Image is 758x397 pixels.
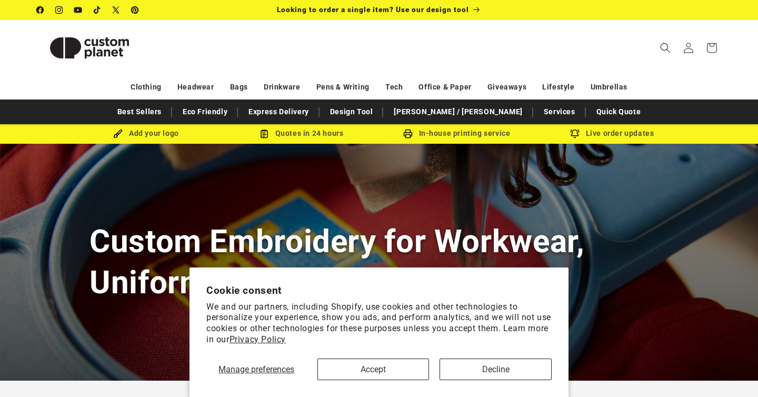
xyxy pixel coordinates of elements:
a: Quick Quote [591,103,646,121]
img: Custom Planet [37,24,142,72]
a: Clothing [131,78,162,96]
a: Privacy Policy [230,334,286,344]
a: Express Delivery [243,103,314,121]
a: Bags [230,78,248,96]
img: Order updates [570,129,580,138]
p: We and our partners, including Shopify, use cookies and other technologies to personalize your ex... [206,302,552,345]
img: Order Updates Icon [260,129,269,138]
div: Quotes in 24 hours [224,127,379,140]
div: In-house printing service [379,127,534,140]
a: Headwear [177,78,214,96]
img: In-house printing [403,129,413,138]
a: Drinkware [264,78,300,96]
div: Add your logo [68,127,224,140]
a: Umbrellas [591,78,627,96]
a: Tech [385,78,403,96]
a: Best Sellers [112,103,167,121]
button: Manage preferences [206,359,307,380]
a: Services [538,103,581,121]
a: Lifestyle [542,78,574,96]
a: [PERSON_NAME] / [PERSON_NAME] [388,103,527,121]
a: Eco Friendly [177,103,233,121]
span: Manage preferences [218,364,294,374]
a: Giveaways [487,78,526,96]
h2: Cookie consent [206,284,552,296]
summary: Search [654,36,677,59]
button: Accept [317,359,430,380]
h1: Custom Embroidery for Workwear, Uniforms & Sportswear [89,221,669,302]
a: Design Tool [325,103,378,121]
div: Live order updates [534,127,690,140]
img: Brush Icon [113,129,123,138]
span: Looking to order a single item? Use our design tool [277,5,469,14]
a: Office & Paper [418,78,471,96]
button: Decline [440,359,552,380]
a: Custom Planet [33,20,146,75]
a: Pens & Writing [316,78,370,96]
